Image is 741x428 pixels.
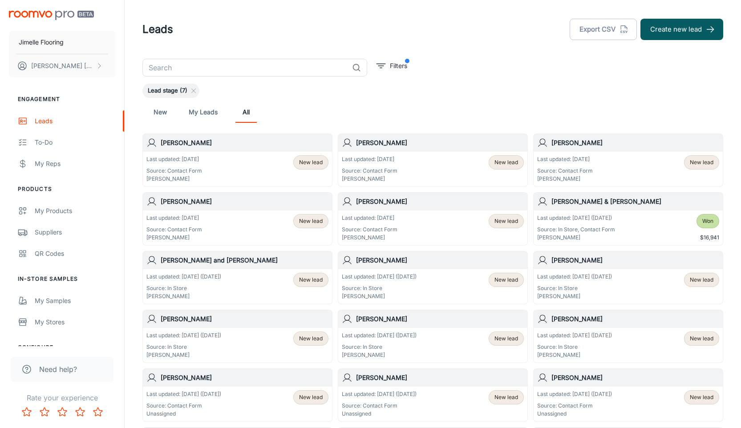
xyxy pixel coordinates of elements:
[146,331,221,339] p: Last updated: [DATE] ([DATE])
[494,158,518,166] span: New lead
[338,310,528,363] a: [PERSON_NAME]Last updated: [DATE] ([DATE])Source: In Store[PERSON_NAME]New lead
[35,296,115,306] div: My Samples
[146,402,221,410] p: Source: Contact Form
[342,167,397,175] p: Source: Contact Form
[570,19,637,40] button: Export CSV
[537,175,593,183] p: [PERSON_NAME]
[146,167,202,175] p: Source: Contact Form
[537,226,615,234] p: Source: In Store, Contact Form
[299,158,323,166] span: New lead
[537,410,612,418] p: Unassigned
[299,276,323,284] span: New lead
[146,175,202,183] p: [PERSON_NAME]
[189,101,218,123] a: My Leads
[299,393,323,401] span: New lead
[161,255,328,265] h6: [PERSON_NAME] and [PERSON_NAME]
[235,101,257,123] a: All
[537,292,612,300] p: [PERSON_NAME]
[142,59,348,77] input: Search
[494,393,518,401] span: New lead
[640,19,723,40] button: Create new lead
[7,392,117,403] p: Rate your experience
[494,335,518,343] span: New lead
[342,175,397,183] p: [PERSON_NAME]
[35,227,115,237] div: Suppliers
[35,317,115,327] div: My Stores
[338,192,528,246] a: [PERSON_NAME]Last updated: [DATE]Source: Contact Form[PERSON_NAME]New lead
[356,314,524,324] h6: [PERSON_NAME]
[537,167,593,175] p: Source: Contact Form
[700,234,719,242] span: $16,941
[146,351,221,359] p: [PERSON_NAME]
[537,284,612,292] p: Source: In Store
[146,234,202,242] p: [PERSON_NAME]
[9,31,115,54] button: Jimelle Flooring
[342,351,417,359] p: [PERSON_NAME]
[342,226,397,234] p: Source: Contact Form
[146,226,202,234] p: Source: Contact Form
[161,373,328,383] h6: [PERSON_NAME]
[146,284,221,292] p: Source: In Store
[702,217,713,225] span: Won
[533,192,723,246] a: [PERSON_NAME] & [PERSON_NAME]Last updated: [DATE] ([DATE])Source: In Store, Contact Form[PERSON_N...
[71,403,89,421] button: Rate 4 star
[342,331,417,339] p: Last updated: [DATE] ([DATE])
[146,155,202,163] p: Last updated: [DATE]
[390,61,407,71] p: Filters
[35,159,115,169] div: My Reps
[537,214,615,222] p: Last updated: [DATE] ([DATE])
[494,276,518,284] span: New lead
[342,155,397,163] p: Last updated: [DATE]
[9,54,115,77] button: [PERSON_NAME] [PERSON_NAME]
[146,390,221,398] p: Last updated: [DATE] ([DATE])
[551,314,719,324] h6: [PERSON_NAME]
[142,133,332,187] a: [PERSON_NAME]Last updated: [DATE]Source: Contact Form[PERSON_NAME]New lead
[690,276,713,284] span: New lead
[551,138,719,148] h6: [PERSON_NAME]
[19,37,64,47] p: Jimelle Flooring
[161,314,328,324] h6: [PERSON_NAME]
[35,137,115,147] div: To-do
[342,284,417,292] p: Source: In Store
[537,234,615,242] p: [PERSON_NAME]
[35,206,115,216] div: My Products
[537,343,612,351] p: Source: In Store
[537,390,612,398] p: Last updated: [DATE] ([DATE])
[89,403,107,421] button: Rate 5 star
[18,403,36,421] button: Rate 1 star
[537,273,612,281] p: Last updated: [DATE] ([DATE])
[342,214,397,222] p: Last updated: [DATE]
[537,402,612,410] p: Source: Contact Form
[537,331,612,339] p: Last updated: [DATE] ([DATE])
[356,373,524,383] h6: [PERSON_NAME]
[142,310,332,363] a: [PERSON_NAME]Last updated: [DATE] ([DATE])Source: In Store[PERSON_NAME]New lead
[342,410,417,418] p: Unassigned
[533,368,723,422] a: [PERSON_NAME]Last updated: [DATE] ([DATE])Source: Contact FormUnassignedNew lead
[537,155,593,163] p: Last updated: [DATE]
[338,251,528,304] a: [PERSON_NAME]Last updated: [DATE] ([DATE])Source: In Store[PERSON_NAME]New lead
[356,138,524,148] h6: [PERSON_NAME]
[299,217,323,225] span: New lead
[690,393,713,401] span: New lead
[142,86,193,95] span: Lead stage (7)
[551,255,719,265] h6: [PERSON_NAME]
[342,402,417,410] p: Source: Contact Form
[342,273,417,281] p: Last updated: [DATE] ([DATE])
[537,351,612,359] p: [PERSON_NAME]
[146,273,221,281] p: Last updated: [DATE] ([DATE])
[338,133,528,187] a: [PERSON_NAME]Last updated: [DATE]Source: Contact Form[PERSON_NAME]New lead
[142,251,332,304] a: [PERSON_NAME] and [PERSON_NAME]Last updated: [DATE] ([DATE])Source: In Store[PERSON_NAME]New lead
[356,255,524,265] h6: [PERSON_NAME]
[142,21,173,37] h1: Leads
[31,61,94,71] p: [PERSON_NAME] [PERSON_NAME]
[35,249,115,258] div: QR Codes
[146,214,202,222] p: Last updated: [DATE]
[142,368,332,422] a: [PERSON_NAME]Last updated: [DATE] ([DATE])Source: Contact FormUnassignedNew lead
[36,403,53,421] button: Rate 2 star
[146,343,221,351] p: Source: In Store
[533,310,723,363] a: [PERSON_NAME]Last updated: [DATE] ([DATE])Source: In Store[PERSON_NAME]New lead
[494,217,518,225] span: New lead
[150,101,171,123] a: New
[9,11,94,20] img: Roomvo PRO Beta
[161,197,328,206] h6: [PERSON_NAME]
